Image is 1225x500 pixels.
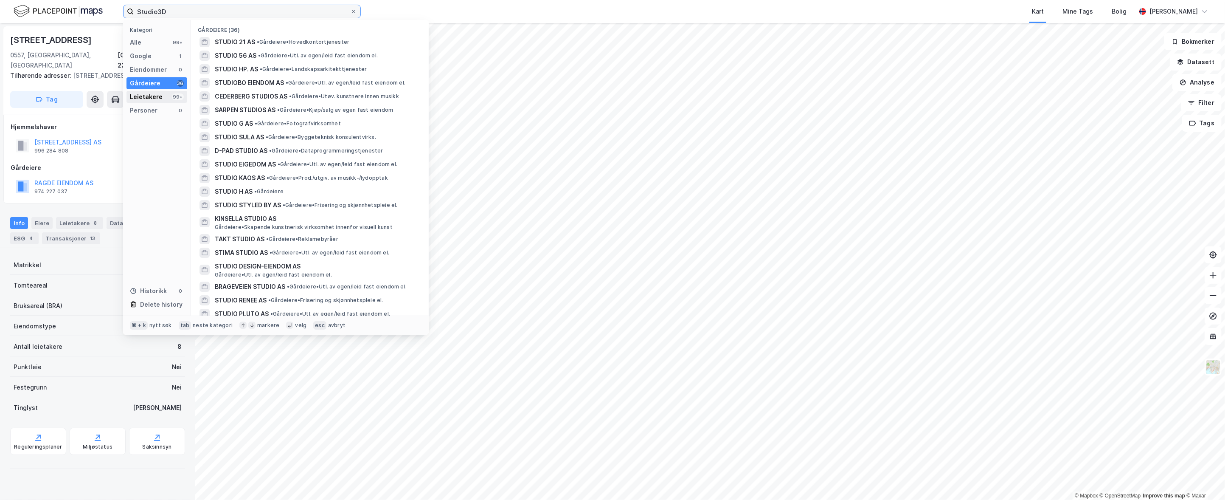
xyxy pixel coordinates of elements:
span: STUDIO EIGEDOM AS [215,159,276,169]
span: • [270,249,272,256]
div: Gårdeiere [11,163,185,173]
span: STUDIOBO EIENDOM AS [215,78,284,88]
span: • [258,52,261,59]
span: Gårdeiere • Kjøp/salg av egen fast eiendom [277,107,393,113]
button: Tag [10,91,83,108]
span: Gårdeiere • Utl. av egen/leid fast eiendom el. [278,161,397,168]
div: 0 [177,107,184,114]
span: CEDERBERG STUDIOS AS [215,91,287,102]
div: Delete history [140,299,183,310]
div: Google [130,51,152,61]
div: tab [179,321,191,330]
div: Bolig [1112,6,1127,17]
span: STIMA STUDIO AS [215,248,268,258]
span: • [289,93,292,99]
span: TAKT STUDIO AS [215,234,264,244]
div: Leietakere [130,92,163,102]
div: 0 [177,66,184,73]
span: Gårdeiere • Fotografvirksomhet [255,120,341,127]
iframe: Chat Widget [1183,459,1225,500]
span: STUDIO SULA AS [215,132,264,142]
a: Mapbox [1075,493,1098,499]
button: Tags [1182,115,1222,132]
div: ESG [10,232,39,244]
div: 36 [177,80,184,87]
input: Søk på adresse, matrikkel, gårdeiere, leietakere eller personer [134,5,350,18]
div: Alle [130,37,141,48]
div: 974 227 037 [34,188,67,195]
div: markere [257,322,279,329]
div: Eiendommer [130,65,167,75]
div: Miljøstatus [83,444,112,450]
div: 0 [177,288,184,294]
div: Tomteareal [14,280,48,291]
div: Kategori [130,27,187,33]
button: Filter [1181,94,1222,111]
div: [GEOGRAPHIC_DATA], 225/261 [118,50,185,71]
span: • [278,161,280,167]
div: Mine Tags [1062,6,1093,17]
span: • [266,134,268,140]
div: Bruksareal (BRA) [14,301,62,311]
span: Gårdeiere • Utl. av egen/leid fast eiendom el. [258,52,378,59]
div: Gårdeiere [130,78,160,88]
div: neste kategori [193,322,233,329]
div: 8 [177,342,182,352]
div: Antall leietakere [14,342,62,352]
div: Leietakere [56,217,103,229]
span: • [286,79,288,86]
span: • [283,202,285,208]
div: [STREET_ADDRESS] [10,33,93,47]
a: Improve this map [1143,493,1185,499]
div: Nei [172,362,182,372]
span: KINSELLA STUDIO AS [215,214,419,224]
span: Gårdeiere • Utl. av egen/leid fast eiendom el. [287,283,407,290]
img: Z [1205,359,1221,375]
span: STUDIO DESIGN-EIENDOM AS [215,261,419,271]
span: STUDIO G AS [215,119,253,129]
span: STUDIO PLUTO AS [215,309,269,319]
div: Festegrunn [14,382,47,393]
div: Info [10,217,28,229]
span: • [260,66,262,72]
div: Tinglyst [14,403,38,413]
span: Gårdeiere • Skapende kunstnerisk virksomhet innenfor visuell kunst [215,224,393,231]
span: • [267,175,269,181]
span: STUDIO 56 AS [215,51,256,61]
img: logo.f888ab2527a4732fd821a326f86c7f29.svg [14,4,103,19]
span: Gårdeiere • Dataprogrammeringstjenester [269,147,383,154]
div: ⌘ + k [130,321,148,330]
span: STUDIO RENEE AS [215,295,267,305]
span: • [287,283,289,290]
span: • [270,311,273,317]
span: Gårdeiere • Byggeteknisk konsulentvirks. [266,134,376,141]
div: 0557, [GEOGRAPHIC_DATA], [GEOGRAPHIC_DATA] [10,50,118,71]
div: Eiendomstype [14,321,56,331]
div: Gårdeiere (36) [191,20,429,35]
div: 99+ [172,93,184,100]
span: Gårdeiere • Utl. av egen/leid fast eiendom el. [270,311,390,317]
span: Gårdeiere • Frisering og skjønnhetspleie el. [283,202,398,209]
div: 8 [91,219,100,227]
span: • [269,147,272,154]
div: Punktleie [14,362,42,372]
button: Analyse [1172,74,1222,91]
span: • [266,236,269,242]
div: Saksinnsyn [143,444,172,450]
span: STUDIO HP. AS [215,64,258,74]
div: [PERSON_NAME] [133,403,182,413]
div: Hjemmelshaver [11,122,185,132]
span: Tilhørende adresser: [10,72,73,79]
div: avbryt [328,322,346,329]
span: Gårdeiere • Utl. av egen/leid fast eiendom el. [270,249,389,256]
div: velg [295,322,306,329]
div: Nei [172,382,182,393]
div: Datasett [107,217,149,229]
span: BRAGEVEIEN STUDIO AS [215,282,285,292]
span: Gårdeiere • Reklamebyråer [266,236,338,243]
div: Kart [1032,6,1044,17]
div: 1 [177,53,184,59]
div: 996 284 808 [34,147,68,154]
span: Gårdeiere • Frisering og skjønnhetspleie el. [268,297,383,304]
